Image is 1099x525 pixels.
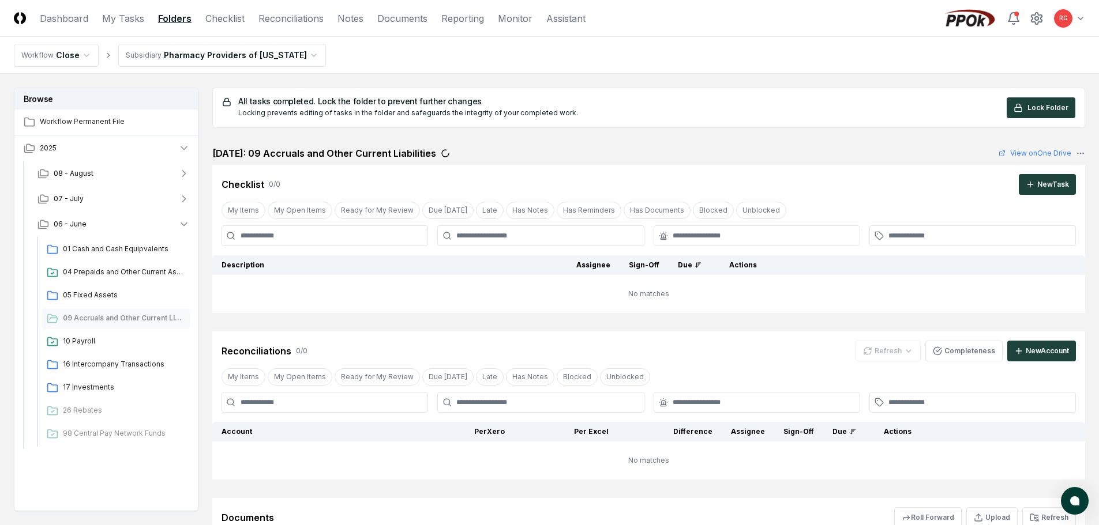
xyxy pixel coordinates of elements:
button: 2025 [14,135,199,161]
h5: All tasks completed. Lock the folder to prevent further changes [238,97,578,105]
a: 10 Payroll [42,331,190,352]
button: Ready for My Review [335,202,420,219]
span: 07 - July [54,194,84,204]
div: New Account [1026,346,1069,356]
a: 01 Cash and Cash Equipvalents [42,239,190,260]
span: 16 Intercompany Transactions [63,359,185,369]
a: 09 Accruals and Other Current Liabilities [42,308,190,329]
button: NewTask [1019,174,1076,195]
th: Difference [618,422,722,441]
button: Due Today [422,368,474,386]
th: Sign-Off [620,255,669,275]
div: Workflow [21,50,54,61]
th: Assignee [722,422,774,441]
div: 0 / 0 [269,179,280,190]
span: RG [1059,14,1068,22]
th: Sign-Off [774,422,823,441]
h3: Browse [14,88,198,109]
div: 0 / 0 [296,346,307,356]
a: View onOne Drive [999,148,1071,158]
a: 98 Central Pay Network Funds [42,424,190,444]
a: 26 Rebates [42,401,190,421]
button: Unblocked [600,368,650,386]
span: 01 Cash and Cash Equipvalents [63,244,185,254]
button: 07 - July [28,186,199,211]
button: My Items [222,368,265,386]
h2: [DATE]: 09 Accruals and Other Current Liabilities [212,146,436,160]
button: Completeness [925,341,1003,361]
span: 10 Payroll [63,336,185,346]
button: My Open Items [268,202,332,219]
span: 98 Central Pay Network Funds [63,428,185,439]
a: Notes [337,12,363,25]
nav: breadcrumb [14,44,326,67]
a: Monitor [498,12,532,25]
button: 08 - August [28,161,199,186]
button: NewAccount [1007,341,1076,361]
div: New Task [1037,179,1069,190]
th: Description [212,255,567,275]
th: Assignee [567,255,620,275]
div: Reconciliations [222,344,291,358]
span: Lock Folder [1027,103,1068,113]
button: 06 - June [28,211,199,237]
div: Documents [222,511,274,524]
a: 05 Fixed Assets [42,285,190,306]
div: Checklist [222,177,264,191]
th: Per Xero [410,422,514,441]
span: 26 Rebates [63,405,185,416]
div: Actions [875,426,1076,437]
span: 08 - August [54,168,93,179]
button: atlas-launcher [1061,487,1089,515]
button: Late [476,368,504,386]
img: PPOk logo [942,9,997,28]
button: My Items [222,202,265,219]
a: 17 Investments [42,377,190,398]
div: Due [832,426,856,437]
button: My Open Items [268,368,332,386]
button: RG [1053,8,1074,29]
button: Ready for My Review [335,368,420,386]
button: Has Notes [506,202,554,219]
img: Logo [14,12,26,24]
a: Workflow Permanent File [14,109,199,135]
a: 16 Intercompany Transactions [42,354,190,375]
button: Unblocked [736,202,786,219]
div: Locking prevents editing of tasks in the folder and safeguards the integrity of your completed work. [238,108,578,118]
a: Checklist [205,12,245,25]
button: Has Documents [624,202,691,219]
a: Reconciliations [258,12,324,25]
span: 09 Accruals and Other Current Liabilities [63,313,185,323]
span: Workflow Permanent File [40,116,190,127]
div: Subsidiary [126,50,162,61]
span: 05 Fixed Assets [63,290,185,300]
td: No matches [212,441,1085,479]
button: Due Today [422,202,474,219]
th: Per Excel [514,422,618,441]
button: Has Notes [506,368,554,386]
div: 2025 [14,161,199,451]
div: Due [678,260,702,270]
button: Late [476,202,504,219]
span: 2025 [40,143,57,153]
a: My Tasks [102,12,144,25]
button: Lock Folder [1007,97,1075,118]
div: 06 - June [28,237,199,449]
div: Actions [720,260,1076,270]
a: Documents [377,12,427,25]
span: 06 - June [54,219,87,229]
span: 04 Prepaids and Other Current Assets [63,267,185,277]
td: No matches [212,275,1085,313]
a: Folders [158,12,192,25]
button: Blocked [693,202,734,219]
a: Reporting [441,12,484,25]
a: 04 Prepaids and Other Current Assets [42,262,190,283]
button: Has Reminders [557,202,621,219]
a: Assistant [546,12,586,25]
a: Dashboard [40,12,88,25]
button: Blocked [557,368,598,386]
div: Account [222,426,401,437]
span: 17 Investments [63,382,185,392]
